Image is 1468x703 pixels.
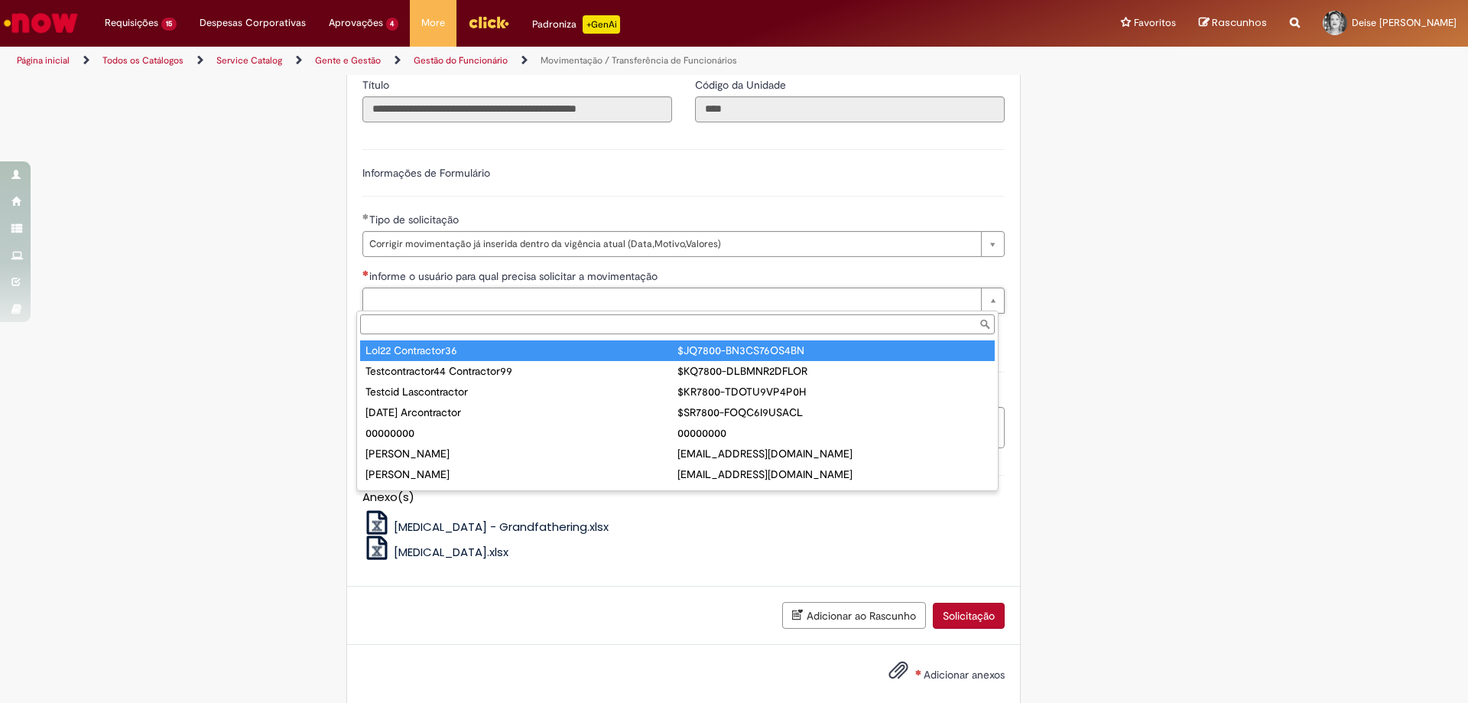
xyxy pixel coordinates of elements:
ul: informe o usuário para qual precisa solicitar a movimentação [357,337,998,490]
div: [EMAIL_ADDRESS][DOMAIN_NAME] [677,467,989,482]
div: 00000000 [677,425,989,441]
div: [PERSON_NAME] [365,467,677,482]
div: [DATE] Arcontractor [365,405,677,420]
div: 00000000 [365,425,677,441]
div: [PERSON_NAME] [365,446,677,461]
div: Testcontractor44 Contractor99 [365,363,677,379]
div: $KR7800-TDOTU9VP4P0H [677,384,989,399]
div: $KQ7800-DLBMNR2DFLOR [677,363,989,379]
div: $JQ7800-BN3CS76OS4BN [677,343,989,358]
div: Testcid Lascontractor [365,384,677,399]
div: $SR7800-FOQC6I9USACL [677,405,989,420]
div: Command (LAS-G) Center [365,487,677,503]
div: Lol22 Contractor36 [365,343,677,358]
div: [EMAIL_ADDRESS][DOMAIN_NAME] [677,446,989,461]
div: 01010191 [677,487,989,503]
